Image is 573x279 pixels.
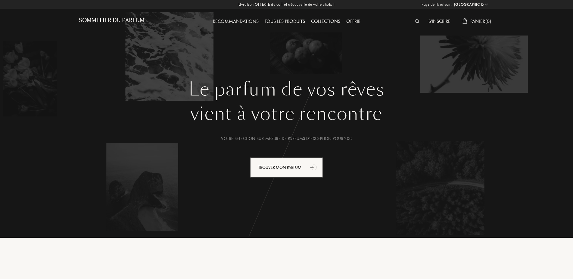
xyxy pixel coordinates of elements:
[83,79,490,100] h1: Le parfum de vos rêves
[262,18,308,26] div: Tous les produits
[308,18,343,24] a: Collections
[422,2,453,8] span: Pays de livraison :
[343,18,363,26] div: Offrir
[79,17,145,23] h1: Sommelier du Parfum
[415,19,419,23] img: search_icn_white.svg
[83,135,490,142] div: Votre selection sur-mesure de parfums d’exception pour 20€
[246,157,327,178] a: Trouver mon parfumanimation
[470,18,491,24] span: Panier ( 0 )
[79,17,145,26] a: Sommelier du Parfum
[308,161,320,173] div: animation
[83,100,490,127] div: vient à votre rencontre
[425,18,453,24] a: S'inscrire
[210,18,262,26] div: Recommandations
[308,18,343,26] div: Collections
[262,18,308,24] a: Tous les produits
[425,18,453,26] div: S'inscrire
[250,157,323,178] div: Trouver mon parfum
[462,18,467,24] img: cart_white.svg
[210,18,262,24] a: Recommandations
[343,18,363,24] a: Offrir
